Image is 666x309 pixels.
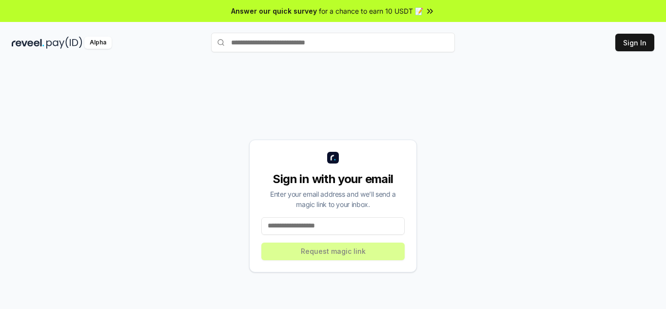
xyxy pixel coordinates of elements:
img: reveel_dark [12,37,44,49]
span: for a chance to earn 10 USDT 📝 [319,6,423,16]
img: pay_id [46,37,82,49]
div: Alpha [84,37,112,49]
button: Sign In [615,34,654,51]
span: Answer our quick survey [231,6,317,16]
img: logo_small [327,152,339,164]
div: Sign in with your email [261,171,405,187]
div: Enter your email address and we’ll send a magic link to your inbox. [261,189,405,209]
